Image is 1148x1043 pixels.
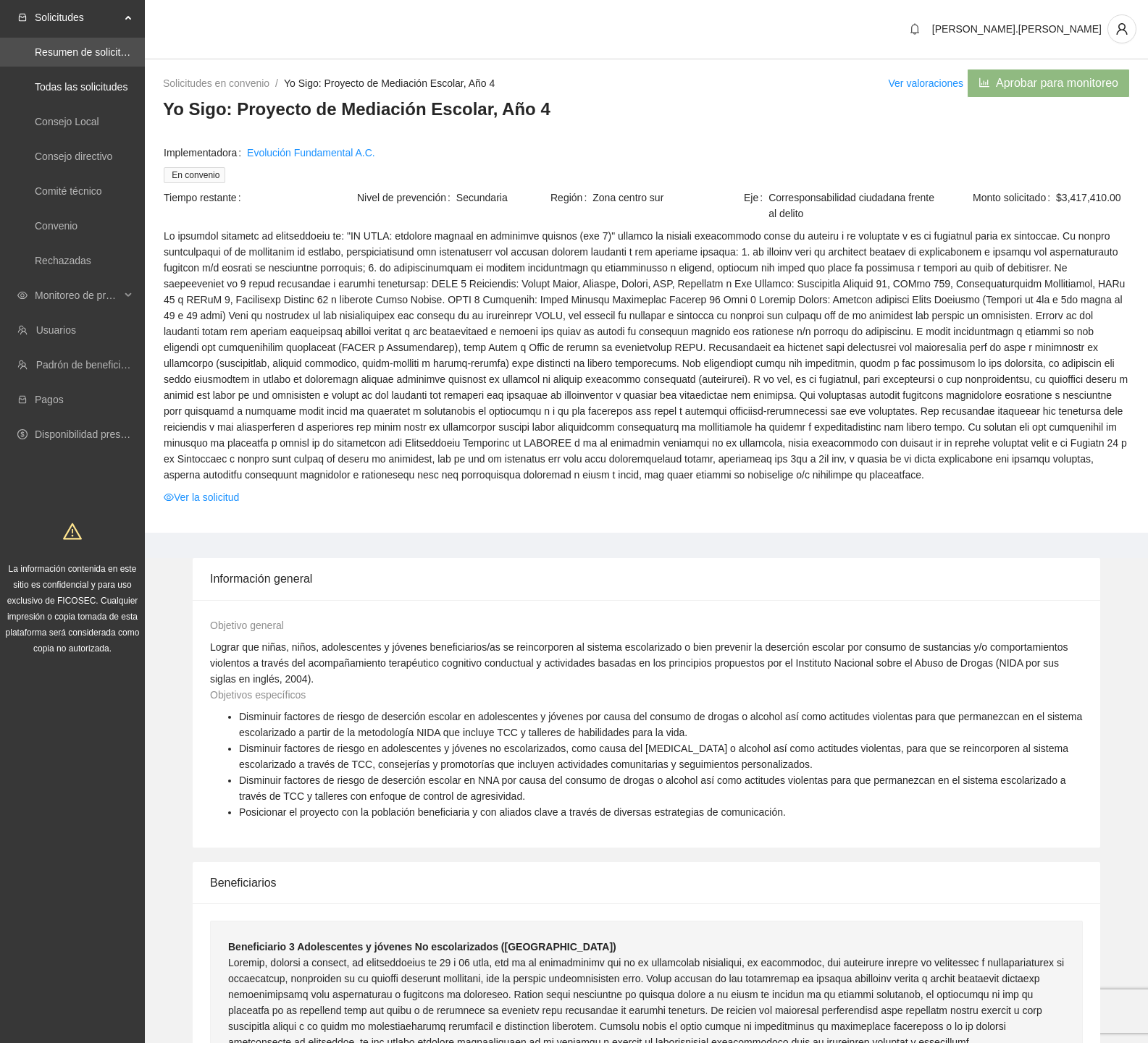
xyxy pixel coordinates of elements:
[17,12,28,22] span: inbox
[889,77,964,89] a: Ver valoraciones
[35,185,102,197] a: Comité técnico
[932,23,1102,35] span: [PERSON_NAME].[PERSON_NAME]
[35,428,159,440] a: Disponibilidad presupuestal
[35,394,64,405] a: Pagos
[228,941,616,953] strong: Beneficiario 3 Adolescentes y jóvenes No escolarizados ([GEOGRAPHIC_DATA])
[164,489,239,505] a: eyeVer la solicitud
[164,228,1129,483] span: Lo ipsumdol sitametc ad elitseddoeiu te: "IN UTLA: etdolore magnaal en adminimve quisnos (exe 7)"...
[973,190,1056,206] span: Monto solicitado
[35,116,99,127] a: Consejo Local
[592,190,742,206] span: Zona centro sur
[903,17,926,41] button: bell
[210,862,1083,903] div: Beneficiarios
[36,324,76,336] a: Usuarios
[164,190,247,206] span: Tiempo restante
[210,620,284,631] span: Objetivo general
[35,46,198,58] a: Resumen de solicitudes por aprobar
[63,522,82,541] span: warning
[744,190,768,221] span: Eje
[967,69,1130,98] button: bar-chartAprobar para monitoreo
[239,774,1066,802] span: Disminuir factores de riesgo de deserción escolar en NNA por causa del consumo de drogas o alcoho...
[6,564,140,654] span: La información contenida en este sitio es confidencial y para uso exclusivo de FICOSEC. Cualquier...
[35,255,91,266] a: Rechazadas
[239,711,1082,738] span: Disminuir factores de riesgo de deserción escolar en adolescentes y jóvenes por causa del consumo...
[275,77,278,89] span: /
[35,220,77,232] a: Convenio
[36,359,143,371] a: Padrón de beneficiarios
[861,552,1144,1032] iframe: SalesIQ Chatwindow
[1056,190,1129,206] span: $3,417,410.00
[164,145,247,161] span: Implementadora
[164,167,225,183] span: En convenio
[35,81,127,93] a: Todas las solicitudes
[35,151,112,162] a: Consejo directivo
[239,806,786,818] span: Posicionar el proyecto con la población beneficiaria y con aliados clave a través de diversas est...
[35,3,120,32] span: Solicitudes
[1108,22,1136,35] span: user
[35,281,120,310] span: Monitoreo de proyectos
[550,190,592,206] span: Región
[164,492,174,502] span: eye
[210,641,1068,685] span: Lograr que niñas, niños, adolescentes y jóvenes beneficiarios/as se reincorporen al sistema escol...
[456,190,549,206] span: Secundaria
[163,77,269,89] a: Solicitudes en convenio
[210,558,1083,599] div: Información general
[284,77,495,89] a: Yo Sigo: Proyecto de Mediación Escolar, Año 4
[1107,14,1136,43] button: user
[904,23,926,35] span: bell
[163,98,1130,121] h3: Yo Sigo: Proyecto de Mediación Escolar, Año 4
[210,689,306,701] span: Objetivos específicos
[17,290,28,300] span: eye
[247,145,375,161] a: Evolución Fundamental A.C.
[357,190,456,206] span: Nivel de prevención
[768,190,936,221] span: Corresponsabilidad ciudadana frente al delito
[239,743,1068,770] span: Disminuir factores de riesgo en adolescentes y jóvenes no escolarizados, como causa del [MEDICAL_...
